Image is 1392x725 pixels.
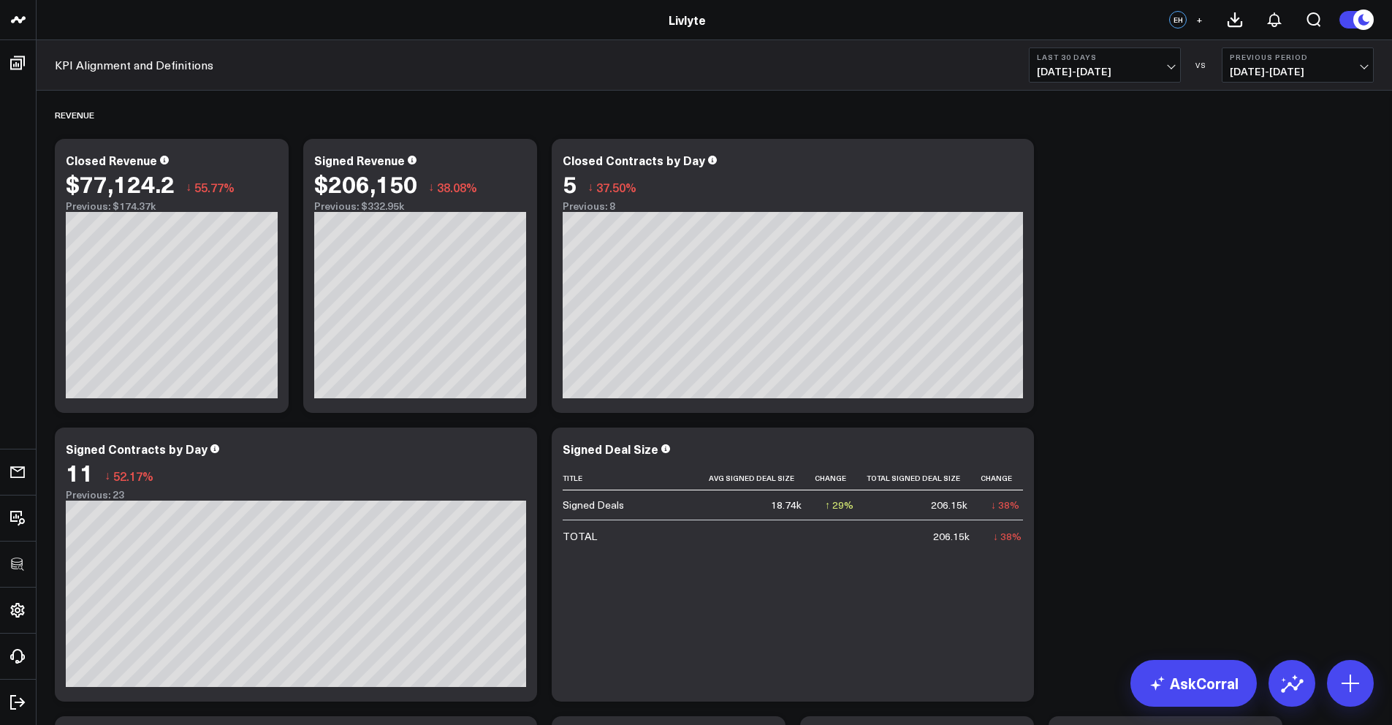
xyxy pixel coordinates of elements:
b: Last 30 Days [1037,53,1173,61]
span: 38.08% [437,179,477,195]
button: Previous Period[DATE]-[DATE] [1222,48,1374,83]
span: 37.50% [596,179,636,195]
div: Previous: 23 [66,489,526,501]
div: Closed Revenue [66,152,157,168]
span: [DATE] - [DATE] [1037,66,1173,77]
div: Signed Deal Size [563,441,658,457]
span: 55.77% [194,179,235,195]
a: KPI Alignment and Definitions [55,57,213,73]
span: [DATE] - [DATE] [1230,66,1366,77]
div: 206.15k [933,529,970,544]
div: Signed Contracts by Day [66,441,208,457]
th: Total Signed Deal Size [867,466,981,490]
span: ↓ [587,178,593,197]
div: Previous: $332.95k [314,200,526,212]
div: Signed Revenue [314,152,405,168]
th: Title [563,466,709,490]
th: Change [815,466,867,490]
div: VS [1188,61,1214,69]
div: 206.15k [931,498,967,512]
div: Previous: 8 [563,200,1023,212]
span: + [1196,15,1203,25]
button: Last 30 Days[DATE]-[DATE] [1029,48,1181,83]
div: 11 [66,459,94,485]
span: ↓ [186,178,191,197]
div: Revenue [55,98,94,132]
div: ↓ 38% [993,529,1022,544]
div: 5 [563,170,577,197]
span: ↓ [104,466,110,485]
th: Avg Signed Deal Size [709,466,815,490]
div: ↓ 38% [991,498,1019,512]
th: Change [981,466,1032,490]
div: $206,150 [314,170,417,197]
a: Livlyte [669,12,706,28]
div: Previous: $174.37k [66,200,278,212]
span: ↓ [428,178,434,197]
div: EH [1169,11,1187,29]
button: + [1190,11,1208,29]
div: $77,124.2 [66,170,175,197]
div: Closed Contracts by Day [563,152,705,168]
b: Previous Period [1230,53,1366,61]
div: ↑ 29% [825,498,853,512]
div: Signed Deals [563,498,624,512]
a: AskCorral [1130,660,1257,707]
div: TOTAL [563,529,597,544]
div: 18.74k [771,498,802,512]
span: 52.17% [113,468,153,484]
